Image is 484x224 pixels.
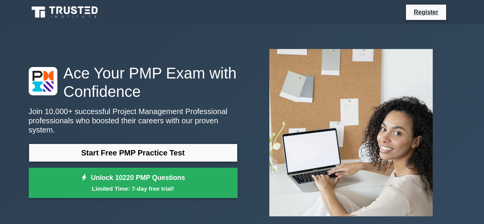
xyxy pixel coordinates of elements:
[29,144,238,162] a: Start Free PMP Practice Test
[38,184,228,193] small: Limited Time: 7-day free trial!
[29,64,238,101] h1: Ace Your PMP Exam with Confidence
[29,107,238,134] p: Join 10,000+ successful Project Management Professional professionals who boosted their careers w...
[409,7,443,17] a: Register
[29,168,238,198] a: Unlock 10220 PMP QuestionsLimited Time: 7-day free trial!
